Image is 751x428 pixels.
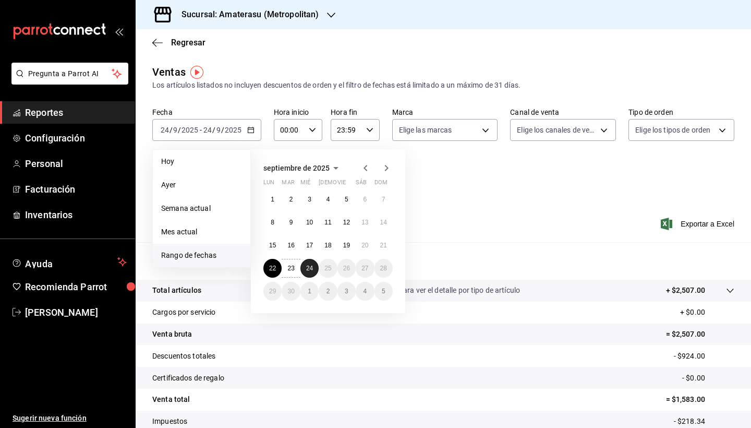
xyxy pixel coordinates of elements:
[319,190,337,209] button: 4 de septiembre de 2025
[152,38,205,47] button: Regresar
[319,259,337,278] button: 25 de septiembre de 2025
[326,288,330,295] abbr: 2 de octubre de 2025
[380,265,387,272] abbr: 28 de septiembre de 2025
[319,213,337,232] button: 11 de septiembre de 2025
[300,179,310,190] abbr: miércoles
[173,8,319,21] h3: Sucursal: Amaterasu (Metropolitan)
[324,242,331,249] abbr: 18 de septiembre de 2025
[289,196,293,203] abbr: 2 de septiembre de 2025
[510,109,616,116] label: Canal de venta
[287,242,294,249] abbr: 16 de septiembre de 2025
[282,259,300,278] button: 23 de septiembre de 2025
[324,265,331,272] abbr: 25 de septiembre de 2025
[190,66,203,79] button: Tooltip marker
[263,282,282,301] button: 29 de septiembre de 2025
[382,288,385,295] abbr: 5 de octubre de 2025
[337,179,346,190] abbr: viernes
[25,208,127,222] span: Inventarios
[263,164,330,172] span: septiembre de 2025
[628,109,734,116] label: Tipo de orden
[161,250,242,261] span: Rango de fechas
[337,190,356,209] button: 5 de septiembre de 2025
[152,307,216,318] p: Cargos por servicio
[271,196,274,203] abbr: 1 de septiembre de 2025
[300,259,319,278] button: 24 de septiembre de 2025
[28,68,112,79] span: Pregunta a Parrot AI
[161,180,242,191] span: Ayer
[200,126,202,134] span: -
[287,265,294,272] abbr: 23 de septiembre de 2025
[169,126,173,134] span: /
[161,156,242,167] span: Hoy
[152,64,186,80] div: Ventas
[343,242,350,249] abbr: 19 de septiembre de 2025
[337,259,356,278] button: 26 de septiembre de 2025
[263,213,282,232] button: 8 de septiembre de 2025
[269,265,276,272] abbr: 22 de septiembre de 2025
[173,126,178,134] input: --
[212,126,215,134] span: /
[399,125,452,135] span: Elige las marcas
[152,109,261,116] label: Fecha
[271,219,274,226] abbr: 8 de septiembre de 2025
[203,126,212,134] input: --
[663,218,734,230] button: Exportar a Excel
[152,416,187,427] p: Impuestos
[152,80,734,91] div: Los artículos listados no incluyen descuentos de orden y el filtro de fechas está limitado a un m...
[25,256,113,268] span: Ayuda
[374,213,393,232] button: 14 de septiembre de 2025
[337,282,356,301] button: 3 de octubre de 2025
[345,196,348,203] abbr: 5 de septiembre de 2025
[289,219,293,226] abbr: 9 de septiembre de 2025
[152,373,224,384] p: Certificados de regalo
[356,259,374,278] button: 27 de septiembre de 2025
[674,351,734,362] p: - $924.00
[25,182,127,196] span: Facturación
[306,265,313,272] abbr: 24 de septiembre de 2025
[343,265,350,272] abbr: 26 de septiembre de 2025
[306,242,313,249] abbr: 17 de septiembre de 2025
[282,236,300,255] button: 16 de septiembre de 2025
[7,76,128,87] a: Pregunta a Parrot AI
[11,63,128,85] button: Pregunta a Parrot AI
[287,288,294,295] abbr: 30 de septiembre de 2025
[356,236,374,255] button: 20 de septiembre de 2025
[635,125,710,135] span: Elige los tipos de orden
[347,285,520,296] p: Da clic en la fila para ver el detalle por tipo de artículo
[326,196,330,203] abbr: 4 de septiembre de 2025
[680,307,734,318] p: + $0.00
[282,179,294,190] abbr: martes
[25,280,127,294] span: Recomienda Parrot
[319,282,337,301] button: 2 de octubre de 2025
[356,213,374,232] button: 13 de septiembre de 2025
[682,373,734,384] p: - $0.00
[337,213,356,232] button: 12 de septiembre de 2025
[160,126,169,134] input: --
[300,236,319,255] button: 17 de septiembre de 2025
[152,285,201,296] p: Total artículos
[308,196,311,203] abbr: 3 de septiembre de 2025
[666,285,705,296] p: + $2,507.00
[331,109,379,116] label: Hora fin
[361,219,368,226] abbr: 13 de septiembre de 2025
[152,255,734,267] p: Resumen
[282,213,300,232] button: 9 de septiembre de 2025
[171,38,205,47] span: Regresar
[263,179,274,190] abbr: lunes
[374,179,387,190] abbr: domingo
[363,288,367,295] abbr: 4 de octubre de 2025
[345,288,348,295] abbr: 3 de octubre de 2025
[300,190,319,209] button: 3 de septiembre de 2025
[380,242,387,249] abbr: 21 de septiembre de 2025
[300,282,319,301] button: 1 de octubre de 2025
[263,190,282,209] button: 1 de septiembre de 2025
[115,27,123,35] button: open_drawer_menu
[152,394,190,405] p: Venta total
[282,282,300,301] button: 30 de septiembre de 2025
[25,157,127,171] span: Personal
[274,109,322,116] label: Hora inicio
[25,105,127,120] span: Reportes
[263,259,282,278] button: 22 de septiembre de 2025
[161,227,242,237] span: Mes actual
[382,196,385,203] abbr: 7 de septiembre de 2025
